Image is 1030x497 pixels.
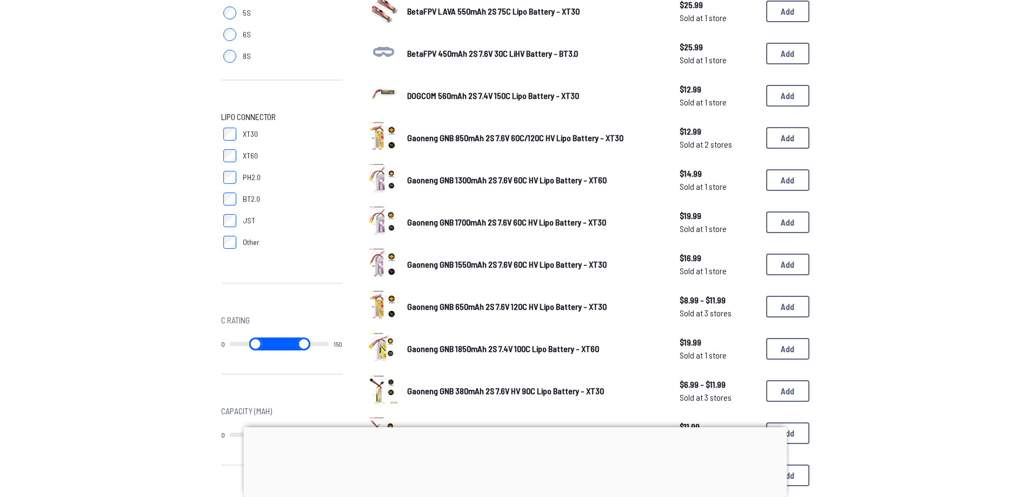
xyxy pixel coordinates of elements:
span: $25.99 [680,41,757,54]
img: image [368,416,398,447]
output: 0 [221,340,225,348]
input: PH2.0 [223,171,236,184]
button: Add [766,422,809,444]
a: Gaoneng GNB 380mAh 2S 7.6V HV 90C Lipo Battery - XT30 [407,385,662,397]
span: DOGCOM 560mAh 2S 7.4V 150C Lipo Battery - XT30 [407,90,579,101]
a: image [368,416,398,450]
span: Gaoneng GNB 1850mAh 2S 7.4V 100C Lipo Battery - XT60 [407,343,599,354]
span: 6S [243,29,251,40]
a: image [368,290,398,323]
button: Add [766,380,809,402]
input: BT2.0 [223,193,236,206]
a: image [368,79,398,112]
a: Gaoneng GNB 1300mAh 2S 7.6V 60C HV Lipo Battery - XT60 [407,174,662,187]
button: Add [766,85,809,107]
a: image [368,374,398,408]
iframe: Advertisement [243,427,787,494]
span: Sold at 1 store [680,54,757,67]
span: $16.99 [680,251,757,264]
input: Other [223,236,236,249]
span: $19.99 [680,336,757,349]
span: $12.99 [680,125,757,138]
img: image [368,290,398,320]
a: image [368,332,398,366]
button: Add [766,169,809,191]
button: Add [766,254,809,275]
span: Gaoneng GNB 850mAh 2S 7.6V 60C/120C HV Lipo Battery - XT30 [407,132,623,143]
input: 8S [223,50,236,63]
a: Gaoneng GNB 650mAh 2S 7.6V 120C HV Lipo Battery - XT30 [407,300,662,313]
button: Add [766,1,809,22]
span: Gaoneng GNB 380mAh 2S 7.6V HV 90C Lipo Battery - XT30 [407,386,604,396]
span: Gaoneng GNB 1550mAh 2S 7.6V 60C HV Lipo Battery - XT30 [407,259,607,269]
span: Gaoneng GNB 650mAh 2S 7.6V 120C HV Lipo Battery - XT30 [407,301,607,312]
button: Add [766,338,809,360]
a: Gaoneng GNB 1550mAh 2S 7.6V 60C HV Lipo Battery - XT30 [407,258,662,271]
span: Gaoneng GNB 1300mAh 2S 7.6V 60C HV Lipo Battery - XT60 [407,175,607,185]
a: image [368,206,398,239]
span: BT2.0 [243,194,260,204]
a: BetaFPV LAVA 550mAh 2S 75C Lipo Battery - XT30 [407,5,662,18]
a: image [368,163,398,197]
span: JST [243,215,255,226]
button: Add [766,211,809,233]
span: $14.99 [680,167,757,180]
a: Gaoneng GNB 720mAh 2S 100C HV Lipo Battery - XT30 [407,427,662,440]
span: Sold at 1 store [680,11,757,24]
a: Gaoneng GNB 850mAh 2S 7.6V 60C/120C HV Lipo Battery - XT30 [407,131,662,144]
span: LiPo Connector [221,110,276,123]
img: image [368,248,398,278]
span: Other [243,237,260,248]
span: Sold at 1 store [680,264,757,277]
img: image [368,121,398,151]
span: $19.99 [680,209,757,222]
button: Add [766,465,809,486]
img: image [368,79,398,109]
input: JST [223,214,236,227]
output: 0 [221,430,225,439]
span: $12.99 [680,83,757,96]
span: $11.99 [680,420,757,433]
span: Sold at 1 store [680,180,757,193]
output: 150 [334,340,342,348]
a: DOGCOM 560mAh 2S 7.4V 150C Lipo Battery - XT30 [407,89,662,102]
input: 6S [223,28,236,41]
a: Gaoneng GNB 1700mAh 2S 7.6V 60C HV Lipo Battery - XT30 [407,216,662,229]
span: Sold at 1 store [680,96,757,109]
a: image [368,121,398,155]
img: image [368,163,398,194]
span: Gaoneng GNB 1700mAh 2S 7.6V 60C HV Lipo Battery - XT30 [407,217,606,227]
a: Gaoneng GNB 1850mAh 2S 7.4V 100C Lipo Battery - XT60 [407,342,662,355]
img: image [368,374,398,405]
span: PH2.0 [243,172,261,183]
button: Add [766,127,809,149]
span: $6.99 - $11.99 [680,378,757,391]
span: $8.99 - $11.99 [680,294,757,307]
span: Sold at 3 stores [680,307,757,320]
span: Sold at 2 stores [680,138,757,151]
input: XT60 [223,149,236,162]
button: Add [766,296,809,317]
span: XT30 [243,129,258,140]
span: Sold at 3 stores [680,391,757,404]
span: Sold at 1 store [680,349,757,362]
span: Sold at 1 store [680,222,757,235]
input: 5S [223,6,236,19]
a: BetaFPV 450mAh 2S 7.6V 30C LiHV Battery - BT3.0 [407,47,662,60]
span: BetaFPV LAVA 550mAh 2S 75C Lipo Battery - XT30 [407,6,580,16]
button: Add [766,43,809,64]
span: C Rating [221,314,250,327]
img: image [368,332,398,362]
a: image [368,248,398,281]
input: XT30 [223,128,236,141]
span: BetaFPV 450mAh 2S 7.6V 30C LiHV Battery - BT3.0 [407,48,578,58]
img: image [368,206,398,236]
span: 5S [243,8,251,18]
span: Capacity (mAh) [221,405,272,418]
span: XT60 [243,150,258,161]
span: 8S [243,51,251,62]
